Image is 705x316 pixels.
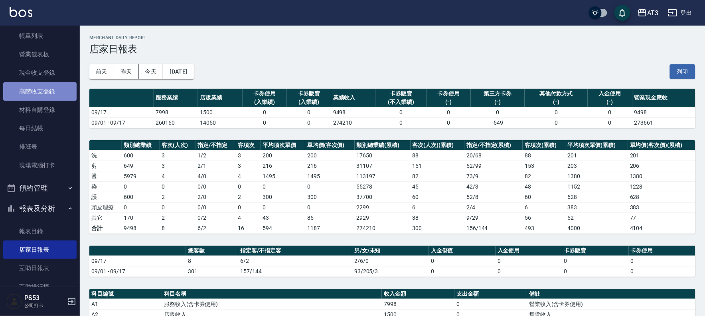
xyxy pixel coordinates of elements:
button: 昨天 [114,64,139,79]
td: 0 [429,256,496,266]
td: 300 [305,192,355,202]
a: 互助排行榜 [3,278,77,296]
td: 2/6/0 [352,256,429,266]
td: 2929 [355,213,411,223]
button: AT3 [634,5,662,21]
div: 卡券使用 [245,89,285,98]
td: 2 / 4 [464,202,523,213]
td: 1495 [305,171,355,181]
td: 2 / 1 [196,161,236,171]
td: 9498 [122,223,160,233]
td: 0 / 2 [196,213,236,223]
th: 平均項次單價 [261,140,305,151]
td: 45 [411,181,464,192]
div: (-) [473,98,523,106]
p: 公司打卡 [24,302,65,309]
td: 85 [305,213,355,223]
td: 31107 [355,161,411,171]
button: 登出 [665,6,695,20]
td: 4000 [565,223,628,233]
td: 8 [160,223,196,233]
button: 報表及分析 [3,198,77,219]
td: 383 [628,202,695,213]
a: 營業儀表板 [3,45,77,64]
td: 0 [287,107,331,117]
td: 201 [628,150,695,161]
td: 0 [122,202,160,213]
th: 收入金額 [382,289,454,299]
td: 1500 [198,107,242,117]
td: 0 [160,202,196,213]
td: 洗 [89,150,122,161]
td: 0 [243,107,287,117]
td: 153 [523,161,565,171]
a: 店家日報表 [3,240,77,259]
div: 第三方卡券 [473,89,523,98]
td: 0 [261,202,305,213]
td: 0 [525,107,588,117]
button: 前天 [89,64,114,79]
td: 染 [89,181,122,192]
td: 5979 [122,171,160,181]
td: 09/01 - 09/17 [89,266,186,276]
td: 1495 [261,171,305,181]
th: 服務業績 [154,89,198,107]
td: 0 [160,181,196,192]
td: 0 [243,117,287,128]
th: 平均項次單價(累積) [565,140,628,151]
td: 216 [261,161,305,171]
a: 材料自購登錄 [3,101,77,119]
th: 單均價(客次價)(累積) [628,140,695,151]
div: (-) [429,98,469,106]
td: 0 [287,117,331,128]
td: 4 [236,171,261,181]
button: 列印 [670,64,695,79]
td: 52 / 8 [464,192,523,202]
td: 60 [411,192,464,202]
td: 燙 [89,171,122,181]
td: 9 / 29 [464,213,523,223]
td: 9498 [632,107,695,117]
td: 護 [89,192,122,202]
th: 總客數 [186,246,239,256]
th: 科目編號 [89,289,162,299]
button: save [614,5,630,21]
th: 客次(人次) [160,140,196,151]
td: 273661 [632,117,695,128]
td: 0 / 0 [196,202,236,213]
th: 備註 [527,289,695,299]
td: 52 [565,213,628,223]
a: 高階收支登錄 [3,82,77,101]
td: 頭皮理療 [89,202,122,213]
td: 0 [236,202,261,213]
td: 4 [160,171,196,181]
a: 互助日報表 [3,259,77,277]
td: 600 [122,192,160,202]
th: 男/女/未知 [352,246,429,256]
th: 支出金額 [454,289,527,299]
td: 1380 [565,171,628,181]
td: 88 [523,150,565,161]
td: 09/01 - 09/17 [89,117,154,128]
td: 3 [160,150,196,161]
div: (入業績) [289,98,329,106]
td: 200 [261,150,305,161]
th: 卡券使用 [629,246,695,256]
td: 151 [411,161,464,171]
td: 383 [565,202,628,213]
td: 0 [496,256,562,266]
td: 0 [427,107,471,117]
td: 206 [628,161,695,171]
th: 單均價(客次價) [305,140,355,151]
button: [DATE] [163,64,194,79]
th: 入金使用 [496,246,562,256]
td: 09/17 [89,256,186,266]
td: 274210 [355,223,411,233]
td: 20 / 68 [464,150,523,161]
td: 157/144 [238,266,352,276]
td: 600 [122,150,160,161]
td: 170 [122,213,160,223]
td: 1380 [628,171,695,181]
td: 0 [629,256,695,266]
td: 203 [565,161,628,171]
